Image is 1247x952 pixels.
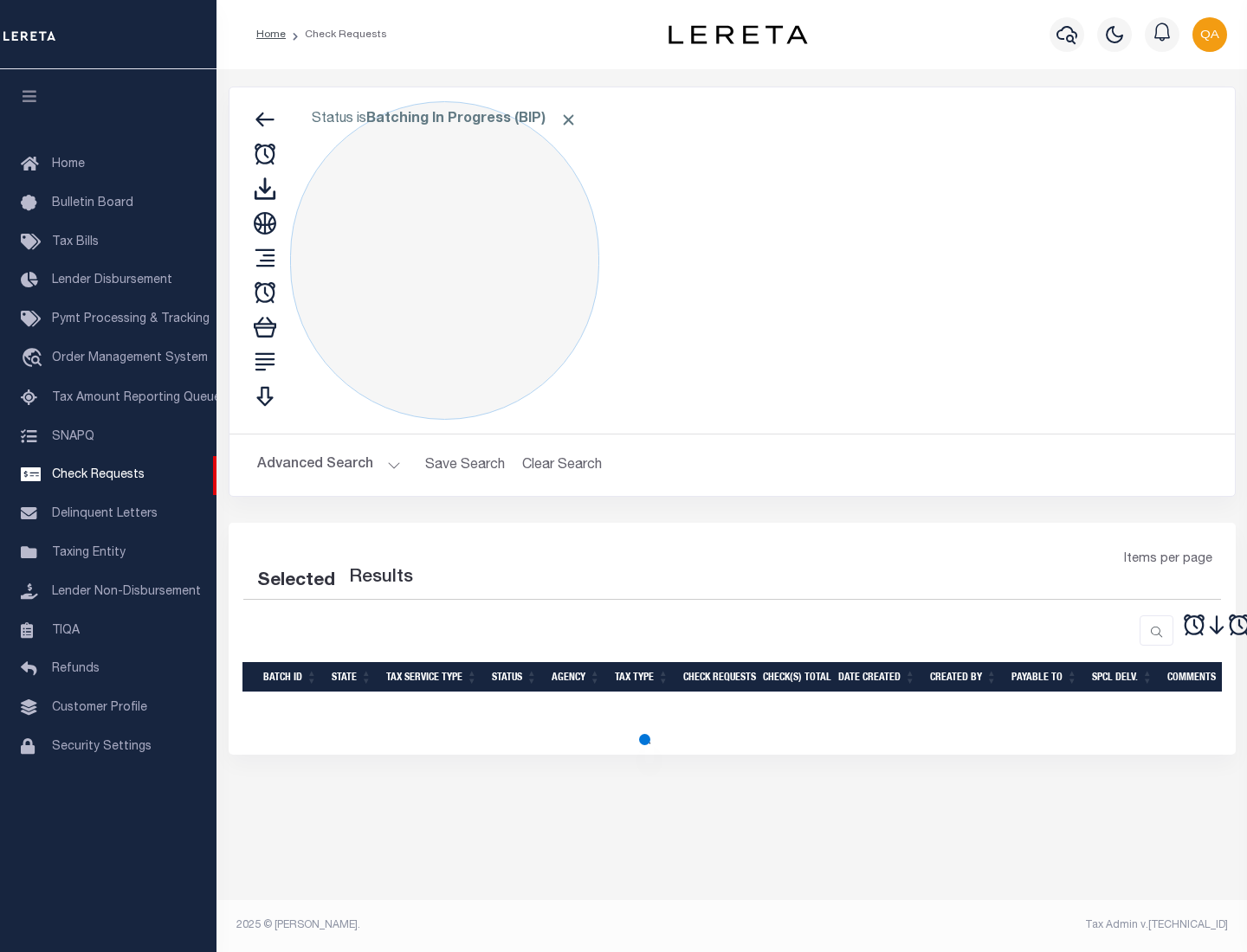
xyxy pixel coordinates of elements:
[223,917,733,933] div: 2025 © [PERSON_NAME].
[290,101,599,420] div: Click to Edit
[1005,662,1085,692] th: Payable To
[1160,662,1238,692] th: Comments
[52,663,100,675] span: Refunds
[485,662,545,692] th: Status
[256,29,286,40] a: Home
[52,430,94,442] span: SNAPQ
[52,469,145,481] span: Check Requests
[256,662,325,692] th: Batch Id
[52,547,126,559] span: Taxing Entity
[52,508,158,520] span: Delinquent Letters
[559,111,578,129] span: Click to Remove
[52,586,201,598] span: Lender Non-Disbursement
[745,917,1228,933] div: Tax Admin v.[TECHNICAL_ID]
[52,624,80,636] span: TIQA
[52,236,99,248] span: Tax Bills
[52,741,152,753] span: Security Settings
[52,392,221,404] span: Tax Amount Reporting Queue
[366,113,578,126] b: Batching In Progress (BIP)
[415,448,515,482] button: Save Search
[1124,550,1212,569] span: Items per page
[286,27,387,42] li: Check Requests
[52,313,210,325] span: Pymt Processing & Tracking
[21,348,48,370] i: travel_explore
[669,25,807,44] img: logo-dark.svg
[923,662,1005,692] th: Created By
[52,274,172,286] span: Lender Disbursement
[52,352,208,364] span: Order Management System
[831,662,923,692] th: Date Created
[1085,662,1160,692] th: Spcl Delv.
[52,158,85,170] span: Home
[257,568,335,595] div: Selected
[379,662,485,692] th: Tax Service Type
[52,197,133,209] span: Bulletin Board
[325,662,379,692] th: State
[676,662,756,692] th: Check Requests
[608,662,676,692] th: Tax Type
[257,448,401,482] button: Advanced Search
[1192,17,1227,52] img: svg+xml;base64,PHN2ZyB4bWxucz0iaHR0cDovL3d3dy53My5vcmcvMjAwMC9zdmciIHBvaW50ZXItZXZlbnRzPSJub25lIi...
[756,662,831,692] th: Check(s) Total
[545,662,608,692] th: Agency
[52,702,147,714] span: Customer Profile
[515,448,610,482] button: Clear Search
[349,564,413,592] label: Results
